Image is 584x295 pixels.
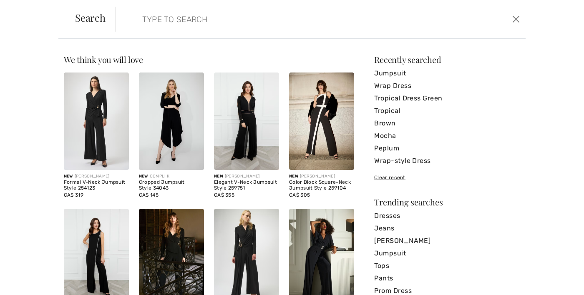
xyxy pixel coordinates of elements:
span: Search [75,12,106,22]
span: CA$ 355 [214,192,234,198]
span: New [289,174,298,179]
div: Color Block Square-Neck Jumpsuit Style 259104 [289,180,354,191]
span: Help [18,6,35,13]
span: CA$ 305 [289,192,310,198]
a: [PERSON_NAME] [374,235,520,247]
a: Dresses [374,210,520,222]
a: Peplum [374,142,520,155]
a: Mocha [374,130,520,142]
a: Brown [374,117,520,130]
span: New [214,174,223,179]
button: Close [510,12,522,26]
div: [PERSON_NAME] [289,173,354,180]
div: [PERSON_NAME] [214,173,279,180]
div: Cropped Jumpsuit Style 34043 [139,180,204,191]
input: TYPE TO SEARCH [136,7,416,32]
a: Jeans [374,222,520,235]
div: Elegant V-Neck Jumpsuit Style 259751 [214,180,279,191]
div: COMPLI K [139,173,204,180]
a: Tropical [374,105,520,117]
span: New [139,174,148,179]
span: New [64,174,73,179]
a: Tops [374,260,520,272]
span: CA$ 145 [139,192,159,198]
a: Jumpsuit [374,247,520,260]
span: CA$ 319 [64,192,83,198]
a: Jumpsuit [374,67,520,80]
div: Formal V-Neck Jumpsuit Style 254123 [64,180,129,191]
div: Clear recent [374,174,520,181]
a: Pants [374,272,520,285]
a: Wrap Dress [374,80,520,92]
img: Color Block Square-Neck Jumpsuit Style 259104. Black/Off White [289,72,354,170]
a: Tropical Dress Green [374,92,520,105]
div: [PERSON_NAME] [64,173,129,180]
img: Elegant V-Neck Jumpsuit Style 259751. Black [214,72,279,170]
img: Cropped Jumpsuit Style 34043. Black [139,72,204,170]
span: We think you will love [64,54,143,65]
div: Trending searches [374,198,520,206]
a: Wrap-style Dress [374,155,520,167]
div: Recently searched [374,55,520,64]
img: Formal V-Neck Jumpsuit Style 254123. Black [64,72,129,170]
